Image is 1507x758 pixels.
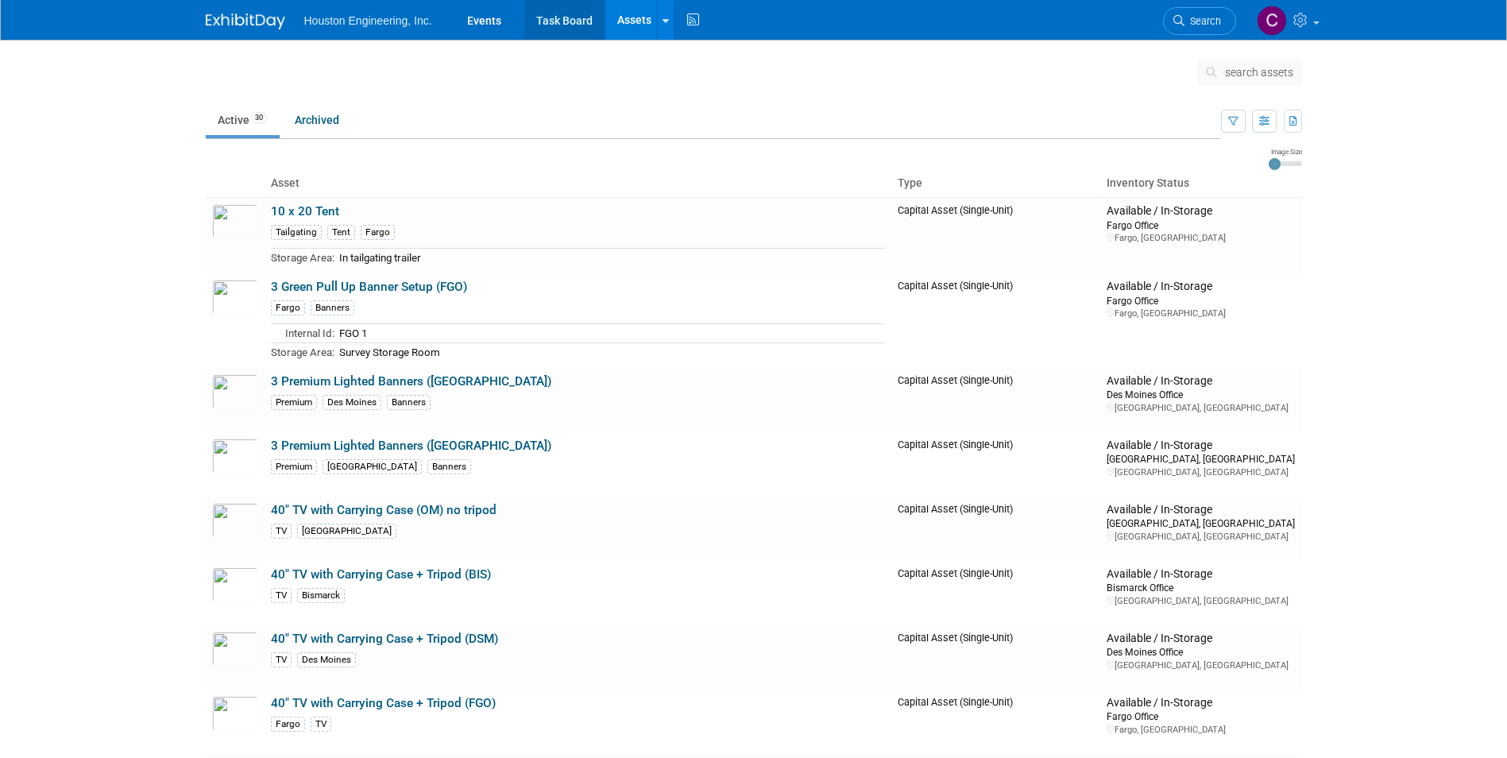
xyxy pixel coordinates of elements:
img: Charles Ikenberry [1257,6,1287,36]
th: Type [891,170,1101,197]
span: Houston Engineering, Inc. [304,14,432,27]
div: Available / In-Storage [1107,567,1295,582]
td: Capital Asset (Single-Unit) [891,368,1101,432]
div: Image Size [1269,147,1302,157]
div: Available / In-Storage [1107,280,1295,294]
a: Active30 [206,105,280,135]
div: Available / In-Storage [1107,632,1295,646]
div: Fargo, [GEOGRAPHIC_DATA] [1107,232,1295,244]
div: Available / In-Storage [1107,696,1295,710]
td: Capital Asset (Single-Unit) [891,690,1101,754]
div: [GEOGRAPHIC_DATA], [GEOGRAPHIC_DATA] [1107,466,1295,478]
div: Available / In-Storage [1107,204,1295,219]
div: [GEOGRAPHIC_DATA], [GEOGRAPHIC_DATA] [1107,595,1295,607]
td: Capital Asset (Single-Unit) [891,197,1101,273]
td: Capital Asset (Single-Unit) [891,432,1101,497]
div: Fargo, [GEOGRAPHIC_DATA] [1107,724,1295,736]
div: [GEOGRAPHIC_DATA], [GEOGRAPHIC_DATA] [1107,402,1295,414]
a: 40" TV with Carrying Case + Tripod (DSM) [271,632,498,646]
span: Search [1184,15,1221,27]
div: [GEOGRAPHIC_DATA], [GEOGRAPHIC_DATA] [1107,659,1295,671]
span: search assets [1225,66,1293,79]
div: [GEOGRAPHIC_DATA], [GEOGRAPHIC_DATA] [1107,516,1295,530]
div: Fargo [271,717,305,732]
div: Des Moines Office [1107,388,1295,401]
div: Banners [311,300,354,315]
div: Banners [387,395,431,410]
a: 10 x 20 Tent [271,204,339,219]
div: Fargo Office [1107,294,1295,307]
td: Capital Asset (Single-Unit) [891,561,1101,625]
a: 40" TV with Carrying Case + Tripod (FGO) [271,696,496,710]
span: Storage Area: [271,252,334,264]
div: TV [271,588,292,603]
span: Storage Area: [271,346,334,358]
div: Available / In-Storage [1107,374,1295,389]
div: Premium [271,459,317,474]
div: [GEOGRAPHIC_DATA] [297,524,396,539]
div: [GEOGRAPHIC_DATA], [GEOGRAPHIC_DATA] [1107,452,1295,466]
div: Fargo [271,300,305,315]
td: Capital Asset (Single-Unit) [891,625,1101,690]
td: In tailgating trailer [334,249,885,267]
div: Tent [327,225,355,240]
div: Fargo Office [1107,710,1295,723]
div: Available / In-Storage [1107,439,1295,453]
div: Fargo Office [1107,219,1295,232]
td: Survey Storage Room [334,343,885,362]
a: 3 Green Pull Up Banner Setup (FGO) [271,280,467,294]
div: TV [311,717,331,732]
a: Archived [283,105,351,135]
th: Asset [265,170,891,197]
div: Bismarck [297,588,345,603]
div: Fargo, [GEOGRAPHIC_DATA] [1107,307,1295,319]
td: Internal Id: [271,324,334,343]
div: Bismarck Office [1107,581,1295,594]
img: ExhibitDay [206,14,285,29]
div: Available / In-Storage [1107,503,1295,517]
div: [GEOGRAPHIC_DATA] [323,459,422,474]
a: 3 Premium Lighted Banners ([GEOGRAPHIC_DATA]) [271,439,551,453]
td: FGO 1 [334,324,885,343]
div: Des Moines Office [1107,645,1295,659]
div: [GEOGRAPHIC_DATA], [GEOGRAPHIC_DATA] [1107,531,1295,543]
a: 40" TV with Carrying Case (OM) no tripod [271,503,497,517]
div: TV [271,524,292,539]
div: Fargo [361,225,395,240]
div: Des Moines [297,652,356,667]
a: 3 Premium Lighted Banners ([GEOGRAPHIC_DATA]) [271,374,551,389]
button: search assets [1197,60,1302,85]
td: Capital Asset (Single-Unit) [891,497,1101,561]
div: TV [271,652,292,667]
div: Tailgating [271,225,322,240]
a: Search [1163,7,1236,35]
div: Des Moines [323,395,381,410]
div: Banners [427,459,471,474]
span: 30 [250,112,268,124]
div: Premium [271,395,317,410]
a: 40" TV with Carrying Case + Tripod (BIS) [271,567,491,582]
td: Capital Asset (Single-Unit) [891,273,1101,368]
